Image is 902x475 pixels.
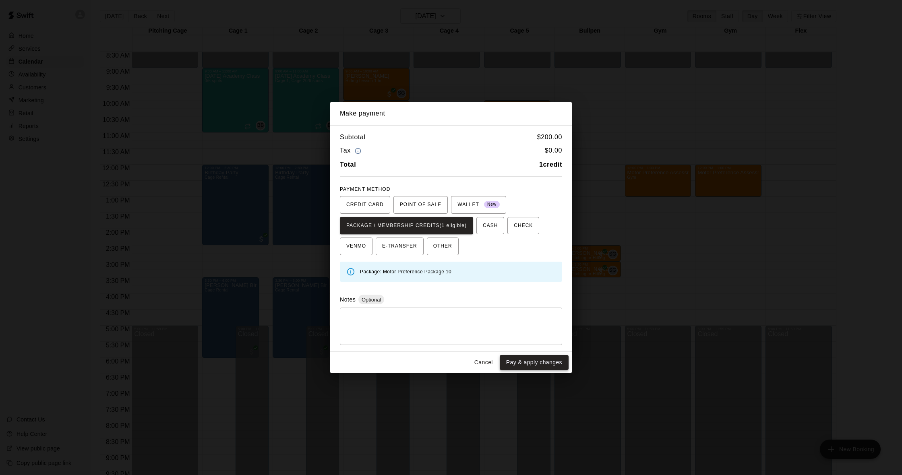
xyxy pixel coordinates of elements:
button: Pay & apply changes [500,355,569,370]
span: Optional [358,297,384,303]
span: OTHER [433,240,452,253]
button: VENMO [340,237,372,255]
button: Cancel [471,355,497,370]
button: POINT OF SALE [393,196,448,214]
h6: $ 200.00 [537,132,562,142]
h2: Make payment [330,102,572,125]
button: CASH [476,217,504,235]
button: E-TRANSFER [376,237,424,255]
span: New [484,199,500,210]
h6: $ 0.00 [545,145,562,156]
span: WALLET [457,198,500,211]
span: Package: Motor Preference Package 10 [360,269,451,275]
span: VENMO [346,240,366,253]
h6: Tax [340,145,363,156]
button: CREDIT CARD [340,196,390,214]
button: OTHER [427,237,459,255]
span: PAYMENT METHOD [340,186,390,192]
button: CHECK [507,217,539,235]
b: 1 credit [539,161,562,168]
button: WALLET New [451,196,506,214]
b: Total [340,161,356,168]
span: CASH [483,219,498,232]
button: PACKAGE / MEMBERSHIP CREDITS(1 eligible) [340,217,473,235]
span: CREDIT CARD [346,198,384,211]
span: CHECK [514,219,533,232]
span: POINT OF SALE [400,198,441,211]
span: PACKAGE / MEMBERSHIP CREDITS (1 eligible) [346,219,467,232]
h6: Subtotal [340,132,366,142]
span: E-TRANSFER [382,240,417,253]
label: Notes [340,296,356,303]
